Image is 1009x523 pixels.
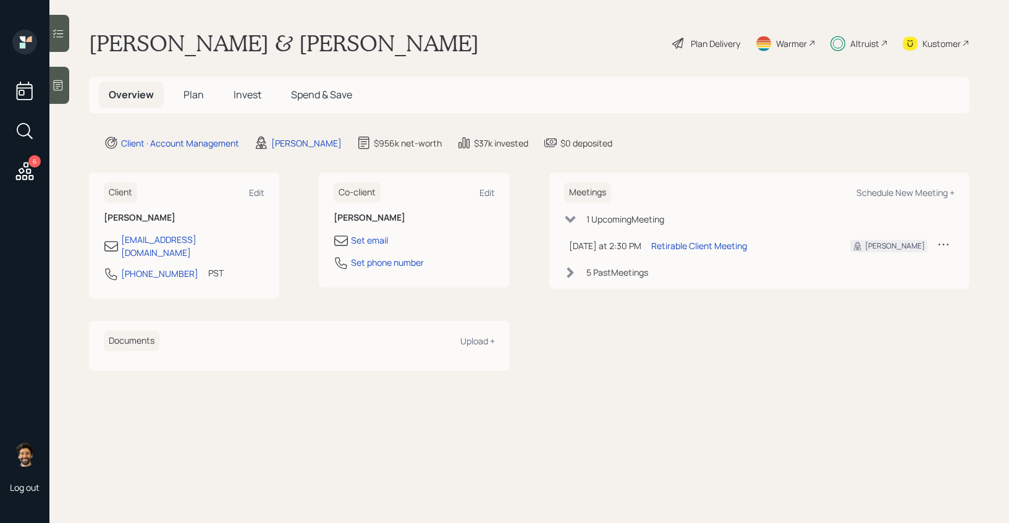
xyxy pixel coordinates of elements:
div: [EMAIL_ADDRESS][DOMAIN_NAME] [121,233,264,259]
div: $0 deposited [560,137,612,150]
div: [DATE] at 2:30 PM [569,239,641,252]
span: Overview [109,88,154,101]
div: Upload + [460,335,495,347]
div: Plan Delivery [691,37,740,50]
div: 5 Past Meeting s [586,266,648,279]
div: Edit [479,187,495,198]
div: PST [208,266,224,279]
img: eric-schwartz-headshot.png [12,442,37,467]
div: Kustomer [922,37,961,50]
h6: [PERSON_NAME] [104,213,264,223]
span: Invest [234,88,261,101]
div: Client · Account Management [121,137,239,150]
h6: [PERSON_NAME] [334,213,494,223]
span: Spend & Save [291,88,352,101]
div: [PHONE_NUMBER] [121,267,198,280]
span: Plan [184,88,204,101]
div: [PERSON_NAME] [865,240,925,252]
div: Retirable Client Meeting [651,239,747,252]
div: Warmer [776,37,807,50]
h6: Client [104,182,137,203]
h6: Documents [104,331,159,351]
div: Set phone number [351,256,424,269]
div: [PERSON_NAME] [271,137,342,150]
div: Schedule New Meeting + [856,187,955,198]
div: Log out [10,482,40,493]
div: Altruist [850,37,879,50]
div: 6 [28,155,41,168]
div: Edit [249,187,264,198]
h6: Co-client [334,182,381,203]
div: $956k net-worth [374,137,442,150]
div: 1 Upcoming Meeting [586,213,664,226]
h1: [PERSON_NAME] & [PERSON_NAME] [89,30,479,57]
div: Set email [351,234,388,247]
div: $37k invested [474,137,528,150]
h6: Meetings [564,182,611,203]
